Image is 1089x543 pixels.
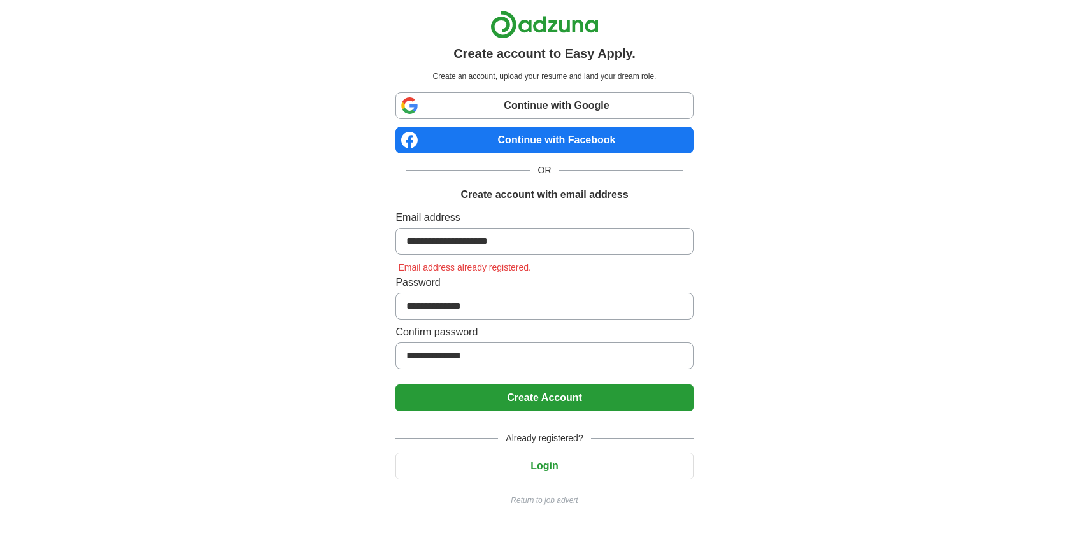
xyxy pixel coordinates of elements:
[530,164,559,177] span: OR
[490,10,599,39] img: Adzuna logo
[453,44,636,63] h1: Create account to Easy Apply.
[395,210,693,225] label: Email address
[395,127,693,153] a: Continue with Facebook
[395,92,693,119] a: Continue with Google
[395,460,693,471] a: Login
[395,495,693,506] a: Return to job advert
[460,187,628,202] h1: Create account with email address
[498,432,590,445] span: Already registered?
[398,71,690,82] p: Create an account, upload your resume and land your dream role.
[395,262,534,272] span: Email address already registered.
[395,453,693,479] button: Login
[395,384,693,411] button: Create Account
[395,325,693,340] label: Confirm password
[395,275,693,290] label: Password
